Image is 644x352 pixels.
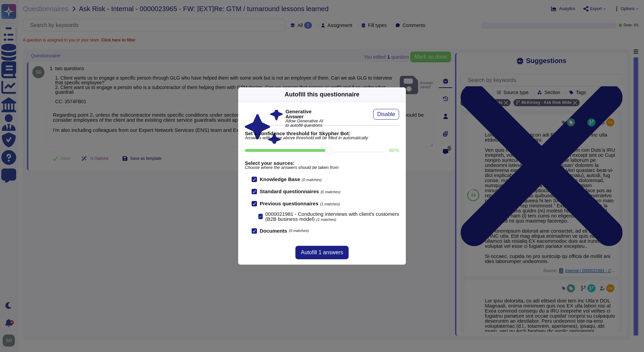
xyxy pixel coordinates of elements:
span: Disable [377,112,395,117]
b: Generative Answer [286,109,324,119]
div: Autofill this questionnaire [285,90,359,99]
span: Autofill 1 answers [301,250,343,255]
b: Select your sources: [245,160,399,166]
span: (0 matches) [321,190,341,194]
span: 0000021981 - Conducting interviews with client's customers (B2B business model) [265,211,399,222]
span: (0 matches) [289,229,309,233]
b: Knowledge Base [260,176,300,182]
span: Allow Generative AI to autofill questions [286,119,324,128]
span: (1 matches) [320,202,340,206]
span: Choose where the answers should be taken from [245,166,399,170]
b: Standard questionnaires [260,188,319,194]
span: Answers with score above threshold will be filled in automatically [245,136,399,140]
button: Autofill 1 answers [295,246,348,259]
b: Previous questionnaires [260,201,318,206]
b: Documents [260,228,287,233]
span: (0 matches) [302,178,322,182]
button: Disable [373,109,399,120]
b: Set a confidence threshold for Skypher Bot: [245,131,399,136]
span: (1 matches) [316,217,336,222]
label: 80 % [389,148,399,153]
